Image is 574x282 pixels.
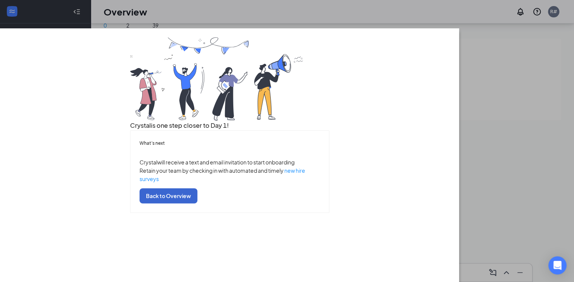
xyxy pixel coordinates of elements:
[140,167,305,182] a: new hire surveys
[140,166,320,183] p: Retain your team by checking in with automated and timely
[548,256,566,274] div: Open Intercom Messenger
[140,188,197,203] button: Back to Overview
[140,139,320,146] h5: What’s next
[140,158,320,166] p: Crystal will receive a text and email invitation to start onboarding
[130,121,329,130] h3: Crystal is one step closer to Day 1!
[130,37,304,121] img: you are all set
